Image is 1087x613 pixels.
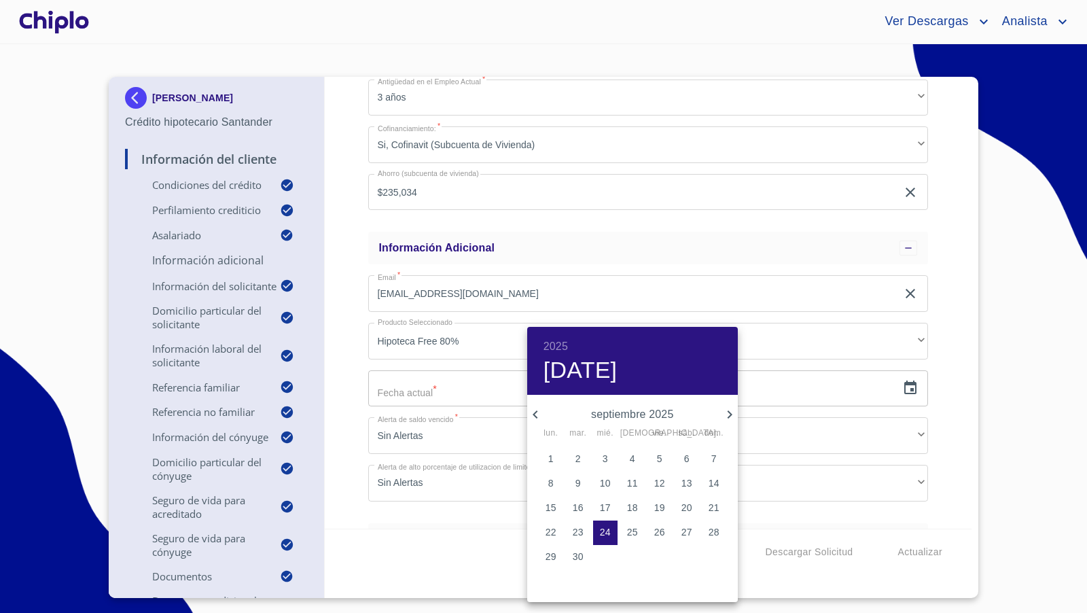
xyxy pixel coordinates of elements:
button: 28 [702,521,726,545]
button: 6 [675,447,699,472]
p: 21 [709,501,719,514]
span: mié. [593,427,618,440]
button: 2025 [543,337,568,356]
button: 23 [566,521,590,545]
button: 30 [566,545,590,570]
button: [DATE] [543,356,618,385]
button: 19 [647,496,672,521]
p: 14 [709,476,719,490]
button: 24 [593,521,618,545]
p: 18 [627,501,638,514]
p: 24 [600,525,611,539]
p: 22 [546,525,556,539]
p: 4 [630,452,635,466]
p: 15 [546,501,556,514]
p: 12 [654,476,665,490]
p: 10 [600,476,611,490]
button: 2 [566,447,590,472]
p: 28 [709,525,719,539]
button: 16 [566,496,590,521]
p: 17 [600,501,611,514]
button: 25 [620,521,645,545]
p: 19 [654,501,665,514]
p: 13 [681,476,692,490]
button: 15 [539,496,563,521]
p: septiembre 2025 [543,406,721,423]
p: 25 [627,525,638,539]
button: 14 [702,472,726,496]
button: 12 [647,472,672,496]
p: 1 [548,452,554,466]
button: 10 [593,472,618,496]
button: 3 [593,447,618,472]
p: 11 [627,476,638,490]
p: 7 [711,452,717,466]
span: [DEMOGRAPHIC_DATA]. [620,427,645,440]
button: 22 [539,521,563,545]
button: 8 [539,472,563,496]
span: mar. [566,427,590,440]
span: sáb. [675,427,699,440]
p: 30 [573,550,584,563]
button: 20 [675,496,699,521]
p: 27 [681,525,692,539]
p: 5 [657,452,662,466]
button: 7 [702,447,726,472]
span: lun. [539,427,563,440]
button: 26 [647,521,672,545]
button: 17 [593,496,618,521]
p: 20 [681,501,692,514]
p: 8 [548,476,554,490]
p: 23 [573,525,584,539]
p: 9 [575,476,581,490]
button: 29 [539,545,563,570]
button: 11 [620,472,645,496]
span: dom. [702,427,726,440]
button: 5 [647,447,672,472]
button: 9 [566,472,590,496]
p: 16 [573,501,584,514]
button: 1 [539,447,563,472]
p: 29 [546,550,556,563]
button: 21 [702,496,726,521]
p: 3 [603,452,608,466]
button: 4 [620,447,645,472]
button: 27 [675,521,699,545]
button: 18 [620,496,645,521]
p: 26 [654,525,665,539]
button: 13 [675,472,699,496]
span: vie. [647,427,672,440]
p: 6 [684,452,690,466]
p: 2 [575,452,581,466]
